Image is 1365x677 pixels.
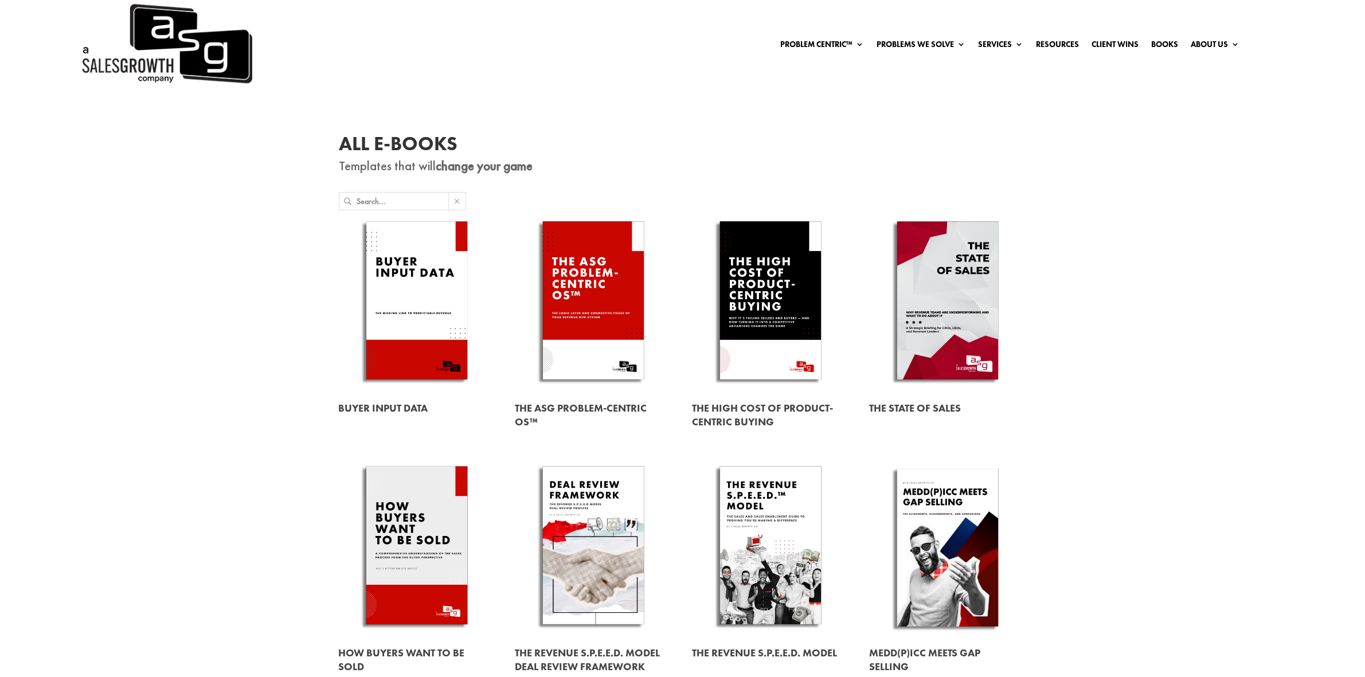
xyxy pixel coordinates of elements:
a: Client Wins [1092,40,1139,53]
a: Resources [1036,40,1079,53]
p: Templates that will [339,159,1027,173]
a: About Us [1191,40,1239,53]
h1: All E-Books [339,134,1027,159]
strong: change your game [436,157,533,174]
a: Problem Centric™ [780,40,864,53]
a: Books [1151,40,1178,53]
a: Problems We Solve [877,40,965,53]
a: Services [978,40,1023,53]
input: Search... [357,193,448,210]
